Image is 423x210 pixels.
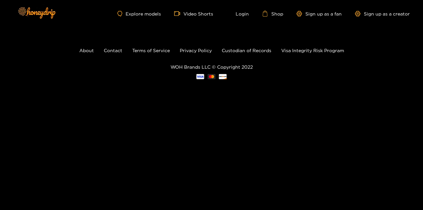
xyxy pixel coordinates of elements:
[104,48,122,53] a: Contact
[180,48,212,53] a: Privacy Policy
[79,48,94,53] a: About
[226,11,249,17] a: Login
[174,11,213,17] a: Video Shorts
[355,11,410,17] a: Sign up as a creator
[281,48,344,53] a: Visa Integrity Risk Program
[222,48,271,53] a: Custodian of Records
[174,11,183,17] span: video-camera
[262,11,283,17] a: Shop
[296,11,342,17] a: Sign up as a fan
[132,48,170,53] a: Terms of Service
[117,11,161,17] a: Explore models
